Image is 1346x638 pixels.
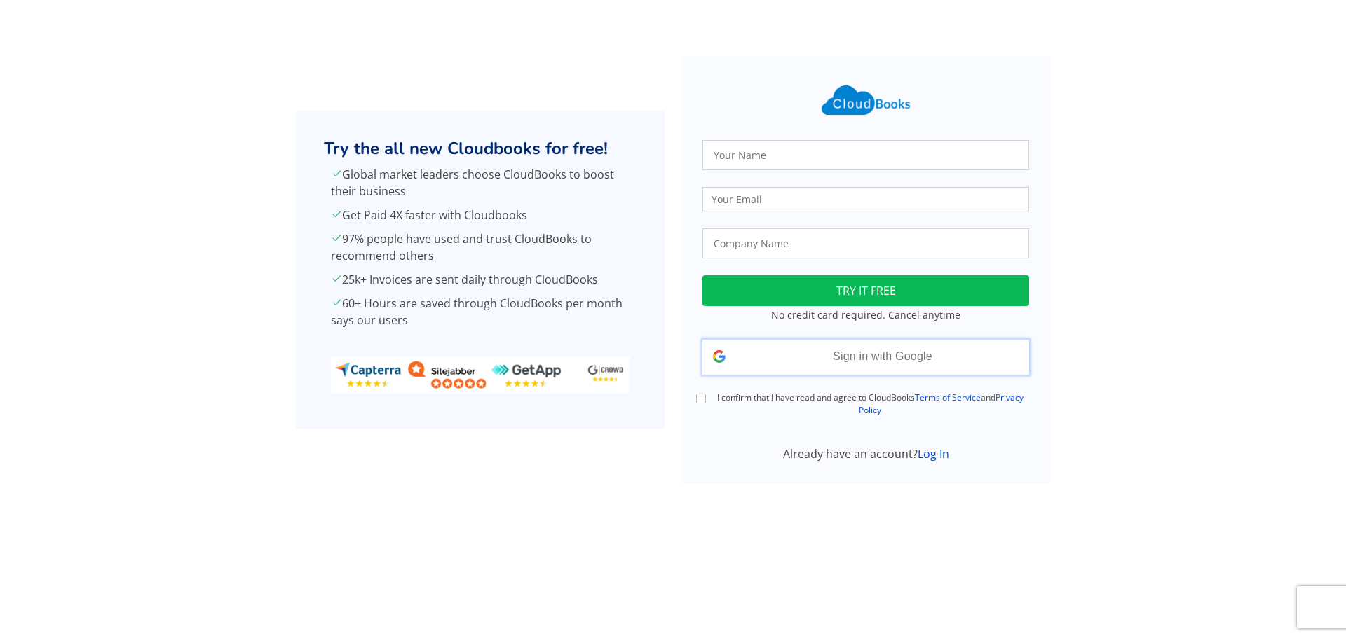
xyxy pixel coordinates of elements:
p: Get Paid 4X faster with Cloudbooks [331,207,630,223]
span: Sign in with Google [833,350,932,362]
button: TRY IT FREE [702,275,1029,306]
img: Cloudbooks Logo [813,77,918,123]
label: I confirm that I have read and agree to CloudBooks and [711,391,1029,417]
a: Log In [918,446,949,462]
p: Global market leaders choose CloudBooks to boost their business [331,166,630,200]
h2: Try the all new Cloudbooks for free! [324,139,637,159]
div: Already have an account? [694,445,1038,462]
p: 97% people have used and trust CloudBooks to recommend others [331,230,630,264]
img: ratings_banner.png [331,356,630,394]
p: 25k+ Invoices are sent daily through CloudBooks [331,271,630,288]
small: No credit card required. Cancel anytime [771,308,960,321]
input: Your Name [702,140,1029,170]
a: Privacy Policy [859,391,1024,416]
a: Terms of Service [915,391,981,403]
input: Your Email [702,187,1029,211]
input: Company Name [702,228,1029,258]
p: 60+ Hours are saved through CloudBooks per month says our users [331,295,630,328]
